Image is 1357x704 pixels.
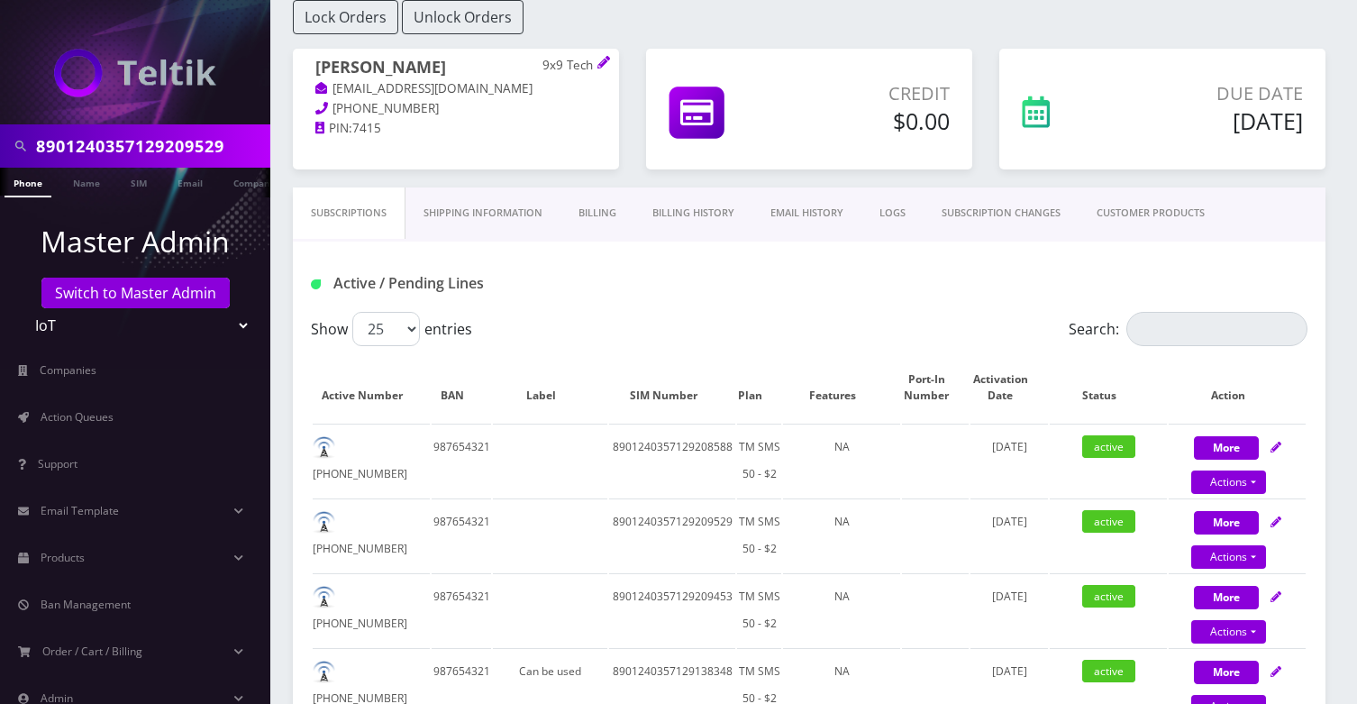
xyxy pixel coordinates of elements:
span: [DATE] [992,589,1027,604]
span: active [1082,660,1135,682]
span: [DATE] [992,663,1027,679]
a: Shipping Information [405,187,560,239]
a: Billing History [634,187,752,239]
img: default.png [313,661,335,683]
th: Status: activate to sort column ascending [1050,353,1167,422]
button: More [1194,661,1259,684]
input: Search: [1126,312,1307,346]
a: SUBSCRIPTION CHANGES [924,187,1079,239]
span: [PHONE_NUMBER] [332,100,439,116]
a: Actions [1191,620,1266,644]
img: IoT [54,49,216,97]
a: SIM [122,168,156,196]
button: More [1194,436,1259,460]
td: 8901240357129209453 [609,573,735,646]
span: active [1082,585,1135,608]
td: TM SMS 50 - $2 [737,573,781,646]
span: Products [41,550,85,565]
span: active [1082,510,1135,533]
span: [DATE] [992,439,1027,454]
button: More [1194,586,1259,609]
span: Support [38,456,77,471]
td: TM SMS 50 - $2 [737,424,781,497]
img: default.png [313,511,335,534]
p: 9x9 Tech [542,58,597,74]
select: Showentries [352,312,420,346]
td: 8901240357129208588 [609,424,735,497]
span: Order / Cart / Billing [42,644,142,659]
h5: [DATE] [1125,107,1303,134]
span: 7415 [352,120,381,136]
a: Email [168,168,212,196]
a: Billing [560,187,634,239]
span: Action Queues [41,409,114,425]
td: [PHONE_NUMBER] [313,498,430,571]
th: Activation Date: activate to sort column ascending [970,353,1048,422]
p: Due Date [1125,80,1303,107]
a: LOGS [861,187,924,239]
span: Ban Management [41,597,131,612]
h1: [PERSON_NAME] [315,58,597,79]
td: NA [783,424,900,497]
h5: $0.00 [797,107,949,134]
a: Company [224,168,285,196]
h1: Active / Pending Lines [311,275,625,292]
td: 987654321 [432,424,491,497]
span: Companies [40,362,96,378]
th: Features: activate to sort column ascending [783,353,900,422]
img: Active / Pending Lines [311,279,321,289]
span: Email Template [41,503,119,518]
td: 8901240357129209529 [609,498,735,571]
a: Name [64,168,109,196]
th: Action: activate to sort column ascending [1169,353,1306,422]
td: 987654321 [432,573,491,646]
a: Subscriptions [293,187,405,239]
th: Port-In Number: activate to sort column ascending [902,353,969,422]
a: EMAIL HISTORY [752,187,861,239]
span: [DATE] [992,514,1027,529]
label: Search: [1069,312,1307,346]
td: 987654321 [432,498,491,571]
a: Actions [1191,471,1266,494]
a: [EMAIL_ADDRESS][DOMAIN_NAME] [315,80,533,98]
a: CUSTOMER PRODUCTS [1079,187,1223,239]
p: Credit [797,80,949,107]
th: BAN: activate to sort column ascending [432,353,491,422]
a: Phone [5,168,51,197]
input: Search in Company [36,129,266,163]
th: Plan: activate to sort column ascending [737,353,781,422]
label: Show entries [311,312,472,346]
th: Label: activate to sort column ascending [493,353,607,422]
td: NA [783,498,900,571]
span: active [1082,435,1135,458]
a: Switch to Master Admin [41,278,230,308]
th: Active Number: activate to sort column ascending [313,353,430,422]
td: TM SMS 50 - $2 [737,498,781,571]
button: More [1194,511,1259,535]
td: [PHONE_NUMBER] [313,424,430,497]
td: NA [783,573,900,646]
a: Actions [1191,545,1266,569]
a: PIN: [315,120,352,138]
th: SIM Number: activate to sort column ascending [609,353,735,422]
img: default.png [313,436,335,459]
img: default.png [313,586,335,608]
td: [PHONE_NUMBER] [313,573,430,646]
